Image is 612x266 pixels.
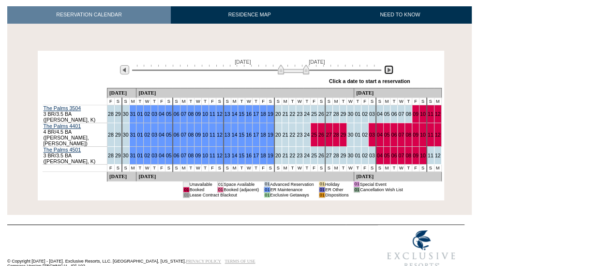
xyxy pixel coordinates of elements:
td: F [209,98,216,105]
a: 10 [420,132,426,138]
a: 25 [311,111,317,117]
a: 07 [181,132,187,138]
span: [DATE] [309,59,325,65]
a: 08 [405,153,411,158]
td: [DATE] [136,88,354,98]
td: [DATE] [107,171,136,181]
td: 01 [217,182,223,187]
td: F [260,164,267,171]
a: 19 [268,111,273,117]
a: 17 [253,153,259,158]
td: T [187,98,194,105]
a: 23 [297,111,302,117]
td: S [216,164,223,171]
a: 05 [166,111,172,117]
a: 20 [275,111,281,117]
td: M [231,164,238,171]
a: TERMS OF USE [225,259,255,264]
a: 12 [217,153,223,158]
a: 15 [239,153,244,158]
a: 28 [108,111,114,117]
td: S [173,98,180,105]
td: F [311,164,318,171]
a: 24 [304,132,310,138]
td: T [340,98,347,105]
td: [DATE] [107,88,136,98]
a: The Palms 3504 [44,105,81,111]
a: 31 [130,132,136,138]
td: T [238,98,245,105]
td: S [419,164,426,171]
td: F [412,164,419,171]
a: 28 [108,132,114,138]
td: W [398,164,405,171]
a: 04 [377,153,383,158]
td: S [368,164,375,171]
td: 01 [319,192,325,197]
a: 11 [209,111,215,117]
a: 09 [413,111,418,117]
a: 07 [398,153,404,158]
td: T [289,98,296,105]
a: 02 [144,132,150,138]
a: 04 [159,111,164,117]
a: 05 [384,111,390,117]
a: 25 [311,153,317,158]
td: F [260,98,267,105]
a: 05 [384,132,390,138]
a: 16 [246,111,252,117]
td: T [354,164,361,171]
td: F [311,98,318,105]
td: F [158,98,165,105]
td: M [180,164,187,171]
a: 11 [428,132,433,138]
a: 29 [340,132,346,138]
td: T [340,164,347,171]
a: 14 [232,153,238,158]
a: 30 [123,153,129,158]
a: 02 [362,132,368,138]
td: T [151,164,158,171]
a: 04 [377,132,383,138]
td: 01 [183,182,189,187]
td: 01 [183,192,189,197]
td: M [282,164,289,171]
td: Booked (adjacent) [224,187,259,192]
a: The Palms 4401 [44,123,81,129]
a: 18 [260,153,266,158]
td: T [354,98,361,105]
td: T [253,98,260,105]
td: M [332,164,340,171]
td: S [376,98,383,105]
td: 01 [264,187,270,192]
a: 29 [115,111,121,117]
a: 17 [253,111,259,117]
td: S [267,164,274,171]
a: 28 [333,153,339,158]
td: M [383,98,390,105]
td: Dispositions [325,192,349,197]
td: S [173,164,180,171]
a: 27 [326,132,332,138]
a: 07 [398,111,404,117]
a: The Palms 4501 [44,147,81,153]
a: 26 [318,153,324,158]
td: 4 BR/4.5 BA ([PERSON_NAME], [PERSON_NAME]) [43,123,107,146]
td: 01 [217,187,223,192]
a: 01 [137,132,143,138]
a: 29 [115,153,121,158]
td: Holiday [325,182,349,187]
a: 04 [159,153,164,158]
td: S [122,164,129,171]
td: W [347,164,354,171]
a: 10 [202,111,208,117]
td: S [376,164,383,171]
a: 05 [166,132,172,138]
td: ER Other [325,187,349,192]
a: 29 [340,153,346,158]
a: 24 [304,153,310,158]
a: 20 [275,153,281,158]
td: T [405,164,412,171]
td: S [427,98,434,105]
a: 10 [420,111,426,117]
